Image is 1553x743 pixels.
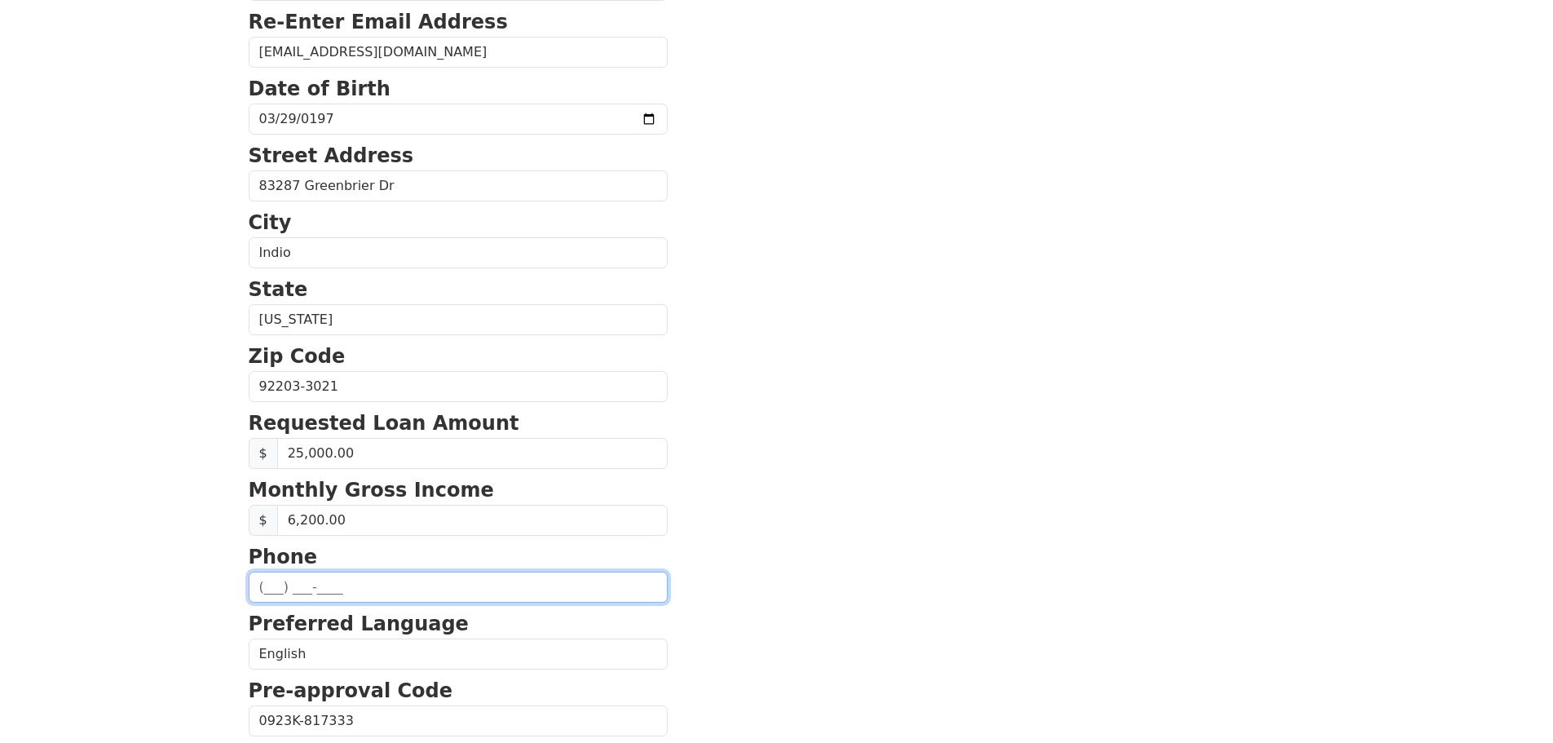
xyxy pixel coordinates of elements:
input: Requested Loan Amount [277,438,668,469]
span: $ [249,438,278,469]
input: Pre-approval Code [249,705,668,736]
strong: Date of Birth [249,77,390,100]
strong: Street Address [249,144,414,167]
strong: Phone [249,546,318,568]
p: Monthly Gross Income [249,475,668,505]
input: Street Address [249,170,668,201]
strong: Preferred Language [249,613,469,635]
strong: Zip Code [249,345,346,368]
span: $ [249,505,278,536]
strong: Re-Enter Email Address [249,11,508,33]
input: (___) ___-____ [249,572,668,603]
input: 0.00 [277,505,668,536]
strong: City [249,211,292,234]
strong: State [249,278,308,301]
strong: Pre-approval Code [249,679,453,702]
strong: Requested Loan Amount [249,412,519,435]
input: Zip Code [249,371,668,402]
input: Re-Enter Email Address [249,37,668,68]
input: City [249,237,668,268]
